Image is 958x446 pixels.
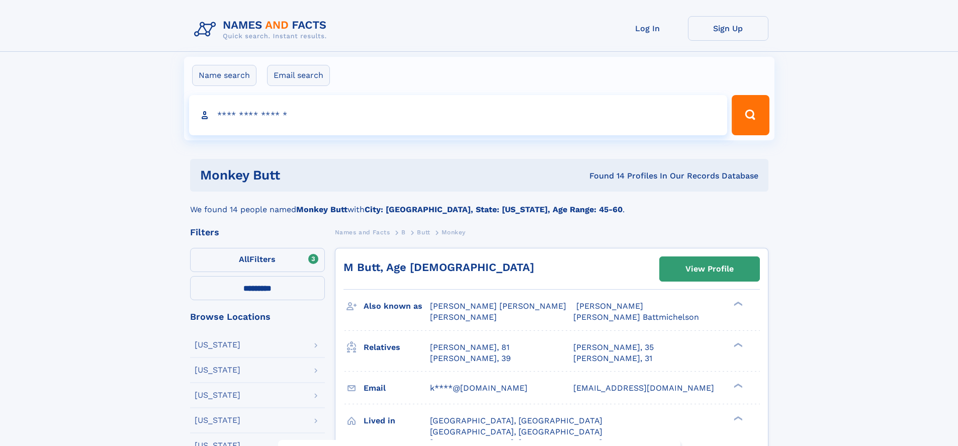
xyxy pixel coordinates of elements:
a: Sign Up [688,16,768,41]
div: We found 14 people named with . [190,192,768,216]
span: [GEOGRAPHIC_DATA], [GEOGRAPHIC_DATA] [430,416,602,425]
a: Butt [417,226,430,238]
a: [PERSON_NAME], 35 [573,342,654,353]
label: Email search [267,65,330,86]
span: [PERSON_NAME] [430,312,497,322]
div: ❯ [731,415,743,421]
a: [PERSON_NAME], 81 [430,342,509,353]
h1: Monkey Butt [200,169,435,182]
a: Log In [607,16,688,41]
div: Filters [190,228,325,237]
h3: Relatives [364,339,430,356]
h3: Lived in [364,412,430,429]
a: Names and Facts [335,226,390,238]
a: B [401,226,406,238]
span: [PERSON_NAME] [576,301,643,311]
div: [US_STATE] [195,366,240,374]
h3: Also known as [364,298,430,315]
button: Search Button [732,95,769,135]
label: Name search [192,65,256,86]
span: [EMAIL_ADDRESS][DOMAIN_NAME] [573,383,714,393]
span: [PERSON_NAME] Battmichelson [573,312,699,322]
span: [GEOGRAPHIC_DATA], [GEOGRAPHIC_DATA] [430,427,602,436]
span: Butt [417,229,430,236]
span: Monkey [442,229,466,236]
b: City: [GEOGRAPHIC_DATA], State: [US_STATE], Age Range: 45-60 [365,205,623,214]
a: [PERSON_NAME], 31 [573,353,652,364]
div: [US_STATE] [195,391,240,399]
h3: Email [364,380,430,397]
div: ❯ [731,341,743,348]
div: [US_STATE] [195,416,240,424]
a: View Profile [660,257,759,281]
input: search input [189,95,728,135]
div: Browse Locations [190,312,325,321]
img: Logo Names and Facts [190,16,335,43]
div: ❯ [731,301,743,307]
label: Filters [190,248,325,272]
span: [PERSON_NAME] [PERSON_NAME] [430,301,566,311]
b: Monkey Butt [296,205,347,214]
a: M Butt, Age [DEMOGRAPHIC_DATA] [343,261,534,274]
span: B [401,229,406,236]
div: View Profile [685,257,734,281]
div: [US_STATE] [195,341,240,349]
a: [PERSON_NAME], 39 [430,353,511,364]
span: All [239,254,249,264]
div: Found 14 Profiles In Our Records Database [434,170,758,182]
div: ❯ [731,382,743,389]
